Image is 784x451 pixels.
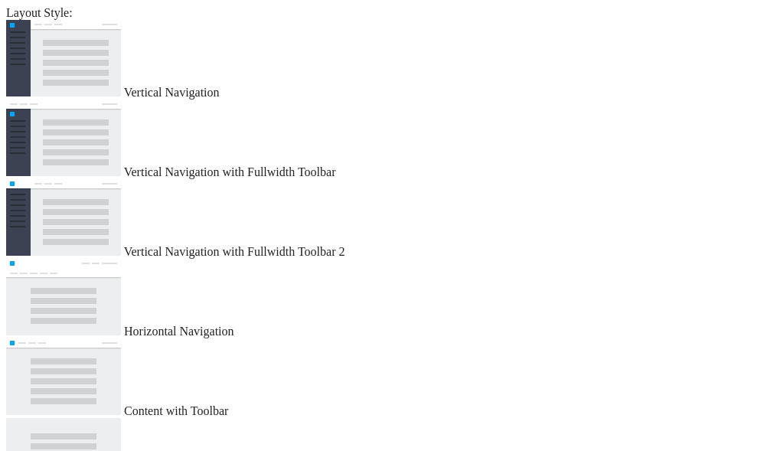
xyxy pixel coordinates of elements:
img: horizontal-nav.jpg [6,259,121,335]
img: vertical-nav-with-full-toolbar.jpg [6,100,121,176]
img: vertical-nav.jpg [6,20,121,96]
md-radio-button: Vertical Navigation with Fullwidth Toolbar 2 [6,179,778,259]
span: Content with Toolbar [124,404,228,417]
md-radio-button: Vertical Navigation with Fullwidth Toolbar [6,100,778,179]
md-radio-button: Horizontal Navigation [6,259,778,338]
span: Vertical Navigation with Fullwidth Toolbar [124,165,336,178]
md-radio-button: Content with Toolbar [6,338,778,418]
img: vertical-nav-with-full-toolbar-2.jpg [6,179,121,256]
md-radio-button: Vertical Navigation [6,20,778,100]
span: Vertical Navigation [124,86,220,99]
span: Vertical Navigation with Fullwidth Toolbar 2 [124,245,345,258]
img: content-with-toolbar.jpg [6,338,121,415]
div: Layout Style: [6,6,778,20]
span: Horizontal Navigation [124,325,234,338]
